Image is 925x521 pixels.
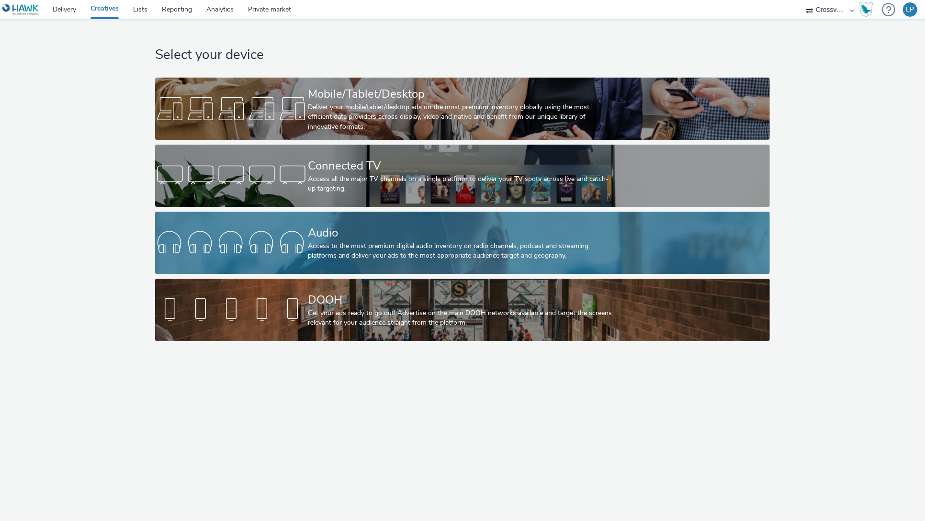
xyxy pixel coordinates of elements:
div: LP [906,2,914,17]
a: AudioAccess to the most premium digital audio inventory on radio channels, podcast and streaming ... [155,212,769,274]
div: Access all the major TV channels on a single platform to deliver your TV spots across live and ca... [308,174,613,194]
div: Deliver your mobile/tablet/desktop ads on the most premium inventory globally using the most effi... [308,102,613,132]
div: Connected TV [308,158,613,174]
a: Hawk Academy [859,2,877,17]
a: DOOHGet your ads ready to go out! Advertise on the main DOOH networks available and target the sc... [155,279,769,341]
div: Get your ads ready to go out! Advertise on the main DOOH networks available and target the screen... [308,308,613,328]
a: Mobile/Tablet/DesktopDeliver your mobile/tablet/desktop ads on the most premium inventory globall... [155,78,769,140]
img: undefined Logo [2,4,39,16]
div: Mobile/Tablet/Desktop [308,86,613,102]
div: Audio [308,225,613,241]
h1: Select your device [155,46,769,64]
a: Connected TVAccess all the major TV channels on a single platform to deliver your TV spots across... [155,145,769,207]
img: Hawk Academy [859,2,873,17]
div: DOOH [308,292,613,308]
div: Access to the most premium digital audio inventory on radio channels, podcast and streaming platf... [308,241,613,261]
